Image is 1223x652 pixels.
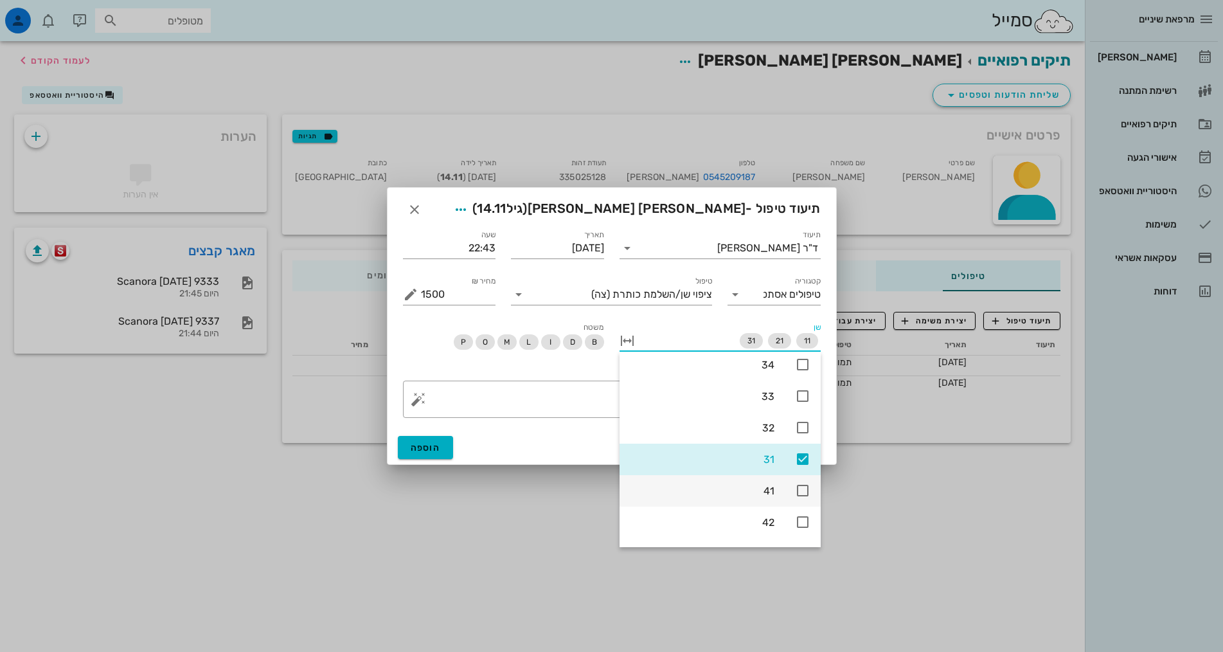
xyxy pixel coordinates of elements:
span: ציפוי שן/השלמת כותרת [612,289,712,300]
span: L [526,334,531,350]
label: תאריך [584,230,604,240]
span: I [549,334,551,350]
label: טיפול [695,276,712,286]
span: 14.11 [477,201,506,216]
span: O [482,334,487,350]
label: קטגוריה [794,276,821,286]
div: 34 [630,359,774,371]
span: B [591,334,596,350]
div: 33 [630,390,774,403]
span: [PERSON_NAME] [PERSON_NAME] [528,201,746,216]
div: 31 [630,453,774,466]
div: 42 [630,516,774,529]
span: D [569,334,575,350]
div: 32 [630,422,774,434]
span: (צה) [591,289,610,300]
span: משטח [584,323,603,332]
label: שן [813,323,820,332]
label: שעה [481,230,496,240]
label: מחיר ₪ [472,276,496,286]
span: M [503,334,510,350]
span: 11 [804,333,810,349]
div: 41 [630,485,774,497]
span: תיעוד טיפול - [449,198,821,221]
span: 21 [776,333,783,349]
div: תיעודד"ר [PERSON_NAME] [620,238,821,258]
button: מחיר ₪ appended action [403,287,418,302]
label: תיעוד [803,230,821,240]
button: הוספה [398,436,454,459]
span: (גיל ) [472,201,528,216]
span: 31 [747,333,755,349]
span: הוספה [411,442,441,453]
span: P [460,334,465,350]
div: ד"ר [PERSON_NAME] [717,242,818,254]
